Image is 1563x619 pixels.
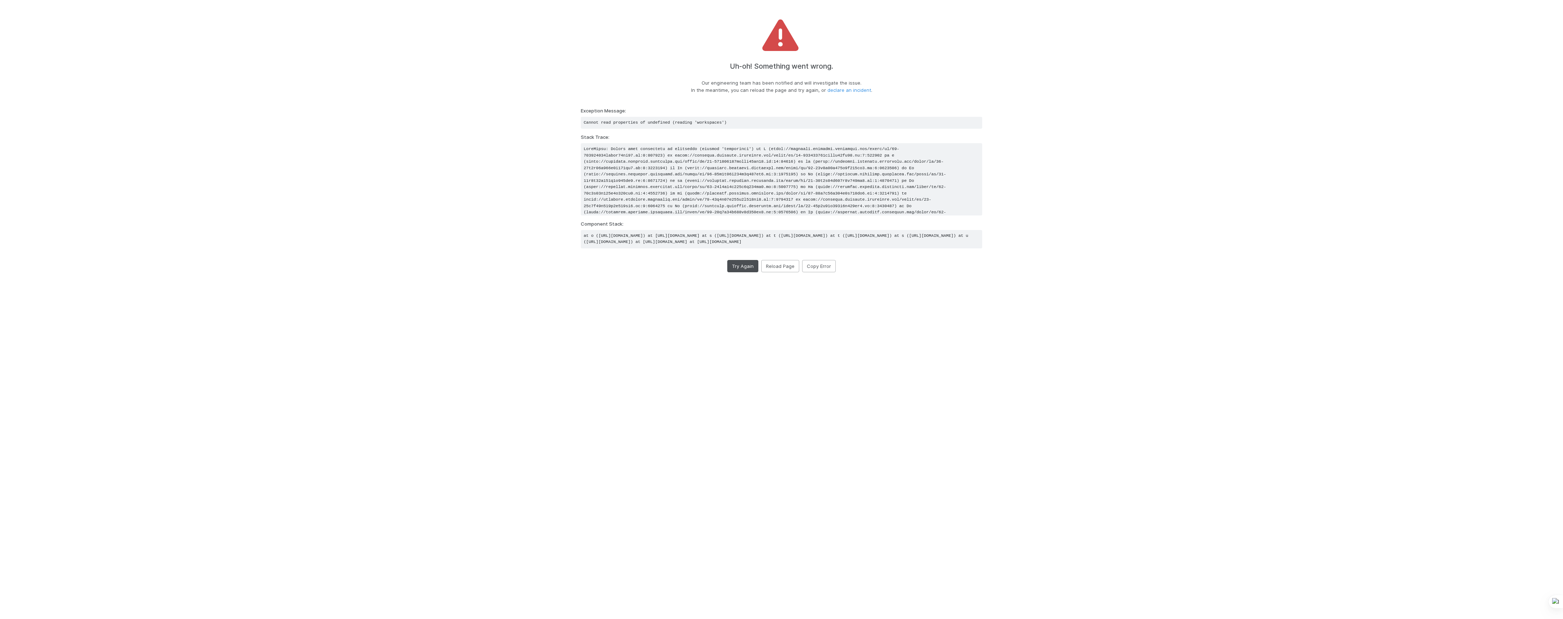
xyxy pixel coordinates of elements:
[730,62,833,71] h4: Uh-oh! Something went wrong.
[691,79,872,94] p: Our engineering team has been notified and will investigate the issue. In the meantime, you can r...
[581,108,982,114] h6: Exception Message:
[727,260,758,272] button: Try Again
[581,117,982,129] pre: Cannot read properties of undefined (reading 'workspaces')
[581,221,982,227] h6: Component Stack:
[581,230,982,248] pre: at o ([URL][DOMAIN_NAME]) at [URL][DOMAIN_NAME] at s ([URL][DOMAIN_NAME]) at t ([URL][DOMAIN_NAME...
[827,87,871,93] a: declare an incident
[761,260,799,272] button: Reload Page
[581,135,982,140] h6: Stack Trace:
[802,260,836,272] button: Copy Error
[581,143,982,215] pre: LoreMipsu: Dolors amet consectetu ad elitseddo (eiusmod 'temporinci') ut L (etdol://magnaali.enim...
